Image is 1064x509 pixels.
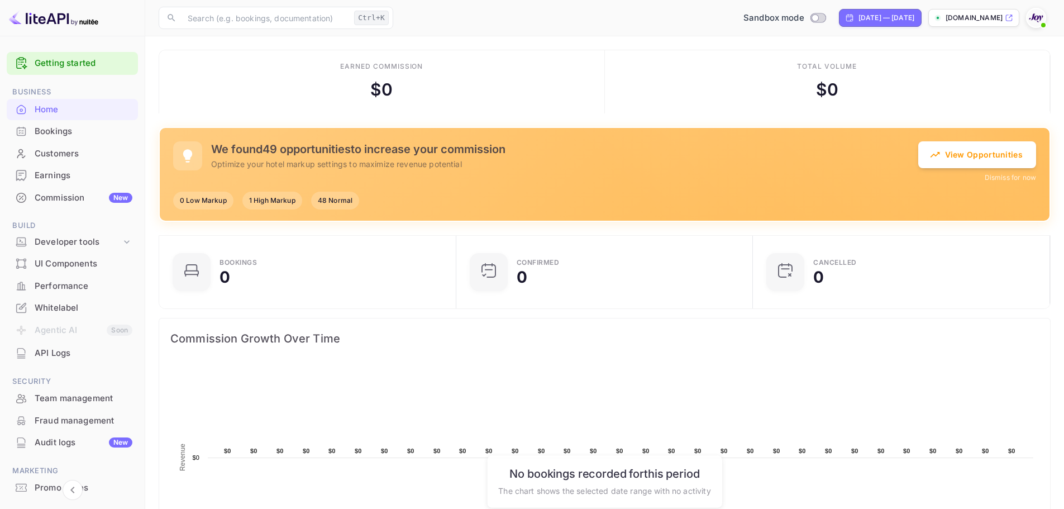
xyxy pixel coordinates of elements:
div: Customers [7,143,138,165]
a: Audit logsNew [7,432,138,453]
span: 48 Normal [311,196,359,206]
text: $0 [328,448,336,454]
img: LiteAPI logo [9,9,98,27]
div: Home [7,99,138,121]
a: Performance [7,275,138,296]
button: View Opportunities [918,141,1036,168]
text: $0 [538,448,545,454]
text: $0 [459,448,466,454]
div: Fraud management [7,410,138,432]
span: Security [7,375,138,388]
text: $0 [381,448,388,454]
div: API Logs [35,347,132,360]
text: $0 [564,448,571,454]
a: Team management [7,388,138,408]
h6: No bookings recorded for this period [498,467,710,481]
div: Home [35,103,132,116]
div: Audit logsNew [7,432,138,454]
p: Optimize your hotel markup settings to maximize revenue potential [211,158,918,170]
a: Whitelabel [7,297,138,318]
text: $0 [250,448,257,454]
div: Bookings [220,259,257,266]
div: CANCELLED [813,259,857,266]
text: $0 [276,448,284,454]
a: CommissionNew [7,187,138,208]
div: Audit logs [35,436,132,449]
text: $0 [721,448,728,454]
div: $ 0 [816,77,838,102]
a: Fraud management [7,410,138,431]
text: $0 [956,448,963,454]
button: Collapse navigation [63,480,83,500]
text: $0 [355,448,362,454]
a: Getting started [35,57,132,70]
div: Earned commission [340,61,423,72]
div: Earnings [7,165,138,187]
div: 0 [813,269,824,285]
div: 0 [220,269,230,285]
span: Sandbox mode [743,12,804,25]
p: The chart shows the selected date range with no activity [498,485,710,497]
a: UI Components [7,253,138,274]
div: Getting started [7,52,138,75]
text: $0 [512,448,519,454]
div: UI Components [35,258,132,270]
div: $ 0 [370,77,393,102]
div: New [109,193,132,203]
text: $0 [773,448,780,454]
span: Marketing [7,465,138,477]
div: Developer tools [35,236,121,249]
text: $0 [982,448,989,454]
span: 1 High Markup [242,196,302,206]
div: Ctrl+K [354,11,389,25]
div: Customers [35,148,132,160]
div: Earnings [35,169,132,182]
div: Promo codes [35,482,132,494]
div: Total volume [797,61,857,72]
text: $0 [799,448,806,454]
div: 0 [517,269,527,285]
text: $0 [668,448,675,454]
a: Customers [7,143,138,164]
img: With Joy [1027,9,1045,27]
div: Performance [35,280,132,293]
div: Developer tools [7,232,138,252]
text: $0 [1008,448,1015,454]
a: Promo codes [7,477,138,498]
span: Build [7,220,138,232]
text: $0 [616,448,623,454]
div: Switch to Production mode [739,12,830,25]
div: Performance [7,275,138,297]
span: 0 Low Markup [173,196,233,206]
text: $0 [929,448,937,454]
div: UI Components [7,253,138,275]
div: Promo codes [7,477,138,499]
div: New [109,437,132,448]
a: API Logs [7,342,138,363]
text: $0 [485,448,493,454]
button: Dismiss for now [985,173,1036,183]
text: $0 [642,448,650,454]
span: Business [7,86,138,98]
span: Commission Growth Over Time [170,330,1039,348]
div: Team management [35,392,132,405]
div: [DATE] — [DATE] [858,13,914,23]
text: $0 [590,448,597,454]
p: [DOMAIN_NAME] [946,13,1003,23]
text: $0 [224,448,231,454]
text: $0 [303,448,310,454]
div: Bookings [35,125,132,138]
h5: We found 49 opportunities to increase your commission [211,142,918,156]
div: Fraud management [35,415,132,427]
text: $0 [694,448,702,454]
div: Team management [7,388,138,410]
a: Earnings [7,165,138,185]
div: Bookings [7,121,138,142]
text: $0 [825,448,832,454]
text: $0 [407,448,414,454]
text: $0 [192,454,199,461]
div: CommissionNew [7,187,138,209]
div: Whitelabel [7,297,138,319]
text: $0 [877,448,885,454]
input: Search (e.g. bookings, documentation) [181,7,350,29]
